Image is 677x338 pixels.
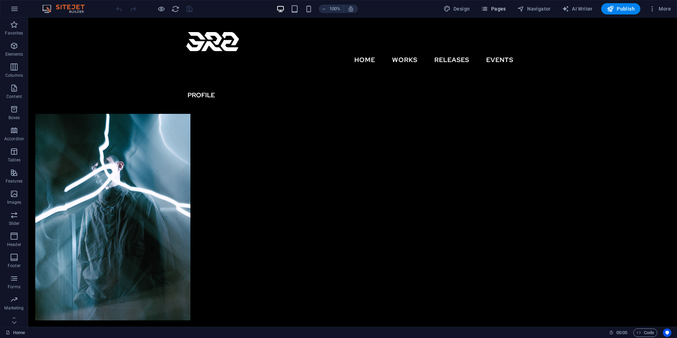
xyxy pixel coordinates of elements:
span: AI Writer [562,5,593,12]
p: Marketing [4,305,24,311]
span: Navigator [517,5,551,12]
span: Pages [481,5,506,12]
button: Click here to leave preview mode and continue editing [157,5,165,13]
i: On resize automatically adjust zoom level to fit chosen device. [348,6,354,12]
button: reload [171,5,179,13]
span: More [649,5,671,12]
span: Code [636,328,654,337]
span: Design [444,5,470,12]
span: Publish [607,5,635,12]
img: Editor Logo [41,5,93,13]
span: : [621,330,622,335]
a: Click to cancel selection. Double-click to open Pages [6,328,25,337]
p: Accordion [4,136,24,142]
p: Content [6,94,22,99]
h6: 100% [329,5,341,13]
button: Publish [601,3,640,14]
p: Elements [5,51,23,57]
button: More [646,3,674,14]
button: Code [633,328,657,337]
p: Header [7,242,21,247]
button: Usercentrics [663,328,671,337]
p: Favorites [5,30,23,36]
p: Tables [8,157,20,163]
i: Reload page [171,5,179,13]
button: Design [441,3,473,14]
h6: Session time [609,328,628,337]
p: Columns [5,73,23,78]
button: Pages [478,3,508,14]
p: Boxes [8,115,20,121]
p: Slider [9,221,20,226]
p: Images [7,199,22,205]
p: Features [6,178,23,184]
button: Navigator [514,3,554,14]
p: Forms [8,284,20,290]
span: 00 00 [616,328,627,337]
button: AI Writer [559,3,596,14]
p: Footer [8,263,20,269]
button: 100% [319,5,344,13]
